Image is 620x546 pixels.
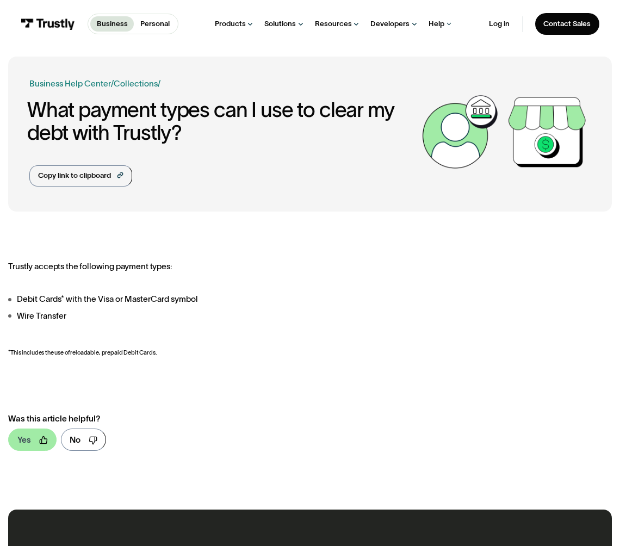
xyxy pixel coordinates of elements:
[370,19,410,28] div: Developers
[111,77,114,90] div: /
[543,19,591,28] div: Contact Sales
[134,16,176,32] a: Personal
[8,349,157,356] span: *This includes the use of reloadable, prepaid Debit Cards.
[17,433,31,446] div: Yes
[264,19,296,28] div: Solutions
[97,18,128,29] p: Business
[61,429,107,450] a: No
[8,412,376,425] div: Was this article helpful?
[8,309,396,322] li: Wire Transfer
[90,16,134,32] a: Business
[215,19,246,28] div: Products
[158,77,160,90] div: /
[140,18,170,29] p: Personal
[489,19,510,28] a: Log in
[27,98,417,145] h1: What payment types can I use to clear my debt with Trustly?
[429,19,444,28] div: Help
[21,18,75,30] img: Trustly Logo
[29,165,132,187] a: Copy link to clipboard
[8,262,396,271] p: Trustly accepts the following payment types:
[29,77,111,90] a: Business Help Center
[114,79,158,88] a: Collections
[535,13,599,35] a: Contact Sales
[70,433,80,446] div: No
[38,170,111,181] div: Copy link to clipboard
[8,429,57,450] a: Yes
[8,293,396,305] li: Debit Cards* with the Visa or MasterCard symbol
[315,19,352,28] div: Resources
